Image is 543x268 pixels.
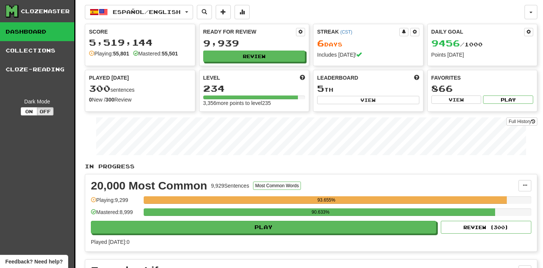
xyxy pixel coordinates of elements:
[211,182,249,189] div: 9,929 Sentences
[203,51,305,62] button: Review
[414,74,419,82] span: This week in points, UTC
[113,51,129,57] strong: 55,801
[441,221,531,234] button: Review (300)
[133,50,178,57] div: Mastered:
[89,84,191,94] div: sentences
[431,28,525,36] div: Daily Goal
[506,117,537,126] a: Full History
[431,84,534,93] div: 866
[5,258,63,265] span: Open feedback widget
[89,38,191,47] div: 5,519,144
[317,39,419,48] div: Day s
[89,50,129,57] div: Playing:
[203,28,296,35] div: Ready for Review
[21,107,37,116] button: On
[300,74,305,82] span: Score more points to level up
[162,51,178,57] strong: 55,501
[431,95,482,104] button: View
[91,221,436,234] button: Play
[197,5,212,19] button: Search sentences
[340,29,352,35] a: (CST)
[89,28,191,35] div: Score
[203,74,220,82] span: Level
[203,99,305,107] div: 3,356 more points to level 235
[317,28,399,35] div: Streak
[203,39,305,48] div: 9,939
[253,182,301,190] button: Most Common Words
[89,83,110,94] span: 300
[317,74,358,82] span: Leaderboard
[431,51,534,59] div: Points [DATE]
[89,96,191,103] div: New / Review
[21,8,70,15] div: Clozemaster
[216,5,231,19] button: Add sentence to collection
[431,38,460,48] span: 9456
[85,5,193,19] button: Español/English
[203,84,305,93] div: 234
[113,9,181,15] span: Español / English
[91,208,140,221] div: Mastered: 8,999
[89,97,92,103] strong: 0
[37,107,54,116] button: Off
[106,97,114,103] strong: 300
[89,74,129,82] span: Played [DATE]
[317,84,419,94] div: th
[431,74,534,82] div: Favorites
[6,98,69,105] div: Dark Mode
[317,96,419,104] button: View
[317,38,324,48] span: 6
[91,196,140,209] div: Playing: 9,299
[235,5,250,19] button: More stats
[483,95,533,104] button: Play
[91,180,207,191] div: 20,000 Most Common
[146,208,495,216] div: 90.633%
[91,239,129,245] span: Played [DATE]: 0
[317,51,419,59] div: Includes [DATE]!
[317,83,324,94] span: 5
[146,196,507,204] div: 93.655%
[431,41,483,48] span: / 1000
[85,163,537,170] p: In Progress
